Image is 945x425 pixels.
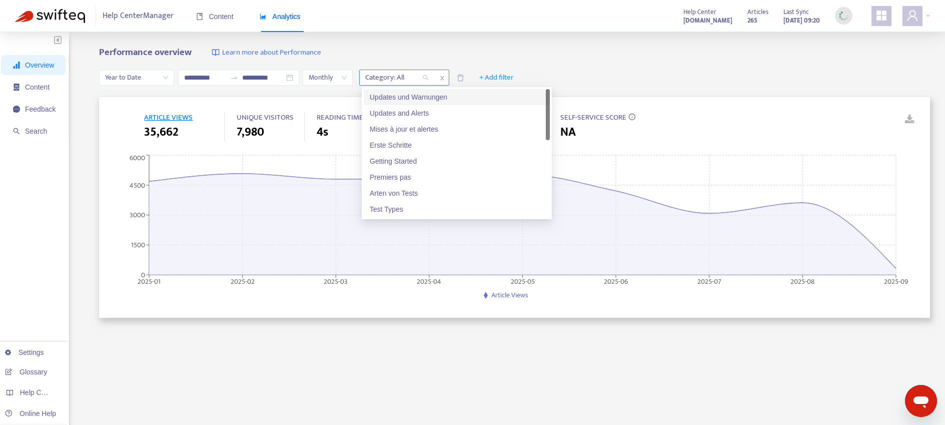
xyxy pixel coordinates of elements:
[370,204,544,215] div: Test Types
[364,105,550,121] div: Updates and Alerts
[370,188,544,199] div: Arten von Tests
[364,185,550,201] div: Arten von Tests
[747,15,757,26] strong: 265
[457,74,464,82] span: delete
[131,239,145,251] tspan: 1500
[479,72,514,84] span: + Add filter
[144,111,193,124] span: ARTICLE VIEWS
[144,123,179,141] span: 35,662
[20,388,61,396] span: Help Centers
[697,275,721,287] tspan: 2025-07
[906,10,918,22] span: user
[370,172,544,183] div: Premiers pas
[884,275,908,287] tspan: 2025-09
[364,89,550,105] div: Updates und Warnungen
[130,209,145,221] tspan: 3000
[472,70,521,86] button: + Add filter
[222,47,321,59] span: Learn more about Performance
[783,15,820,26] strong: [DATE] 09:20
[370,156,544,167] div: Getting Started
[141,269,145,280] tspan: 0
[436,72,449,84] span: close
[511,275,535,287] tspan: 2025-05
[130,152,145,164] tspan: 6000
[212,47,321,59] a: Learn more about Performance
[317,111,363,124] span: READING TIME
[560,111,626,124] span: SELF-SERVICE SCORE
[212,49,220,57] img: image-link
[196,13,234,21] span: Content
[196,13,203,20] span: book
[364,201,550,217] div: Test Types
[260,13,267,20] span: area-chart
[13,106,20,113] span: message
[875,10,887,22] span: appstore
[25,83,50,91] span: Content
[130,179,145,191] tspan: 4500
[683,7,716,18] span: Help Center
[13,128,20,135] span: search
[13,84,20,91] span: container
[105,70,168,85] span: Year to Date
[604,275,628,287] tspan: 2025-06
[364,137,550,153] div: Erste Schritte
[260,13,301,21] span: Analytics
[25,105,56,113] span: Feedback
[364,121,550,137] div: Mises à jour et alertes
[370,140,544,151] div: Erste Schritte
[905,385,937,417] iframe: Button to launch messaging window
[237,123,264,141] span: 7,980
[364,153,550,169] div: Getting Started
[103,7,174,26] span: Help Center Manager
[5,348,44,356] a: Settings
[231,275,255,287] tspan: 2025-02
[5,368,47,376] a: Glossary
[237,111,294,124] span: UNIQUE VISITORS
[317,123,328,141] span: 4s
[417,275,442,287] tspan: 2025-04
[370,108,544,119] div: Updates and Alerts
[230,74,238,82] span: to
[25,127,47,135] span: Search
[309,70,347,85] span: Monthly
[5,409,56,417] a: Online Help
[370,92,544,103] div: Updates und Warnungen
[783,7,809,18] span: Last Sync
[683,15,732,26] a: [DOMAIN_NAME]
[138,275,161,287] tspan: 2025-01
[491,289,528,301] span: Article Views
[324,275,348,287] tspan: 2025-03
[25,61,54,69] span: Overview
[837,10,850,22] img: sync_loading.0b5143dde30e3a21642e.gif
[99,45,192,60] b: Performance overview
[560,123,576,141] span: NA
[791,275,815,287] tspan: 2025-08
[747,7,768,18] span: Articles
[370,124,544,135] div: Mises à jour et alertes
[364,169,550,185] div: Premiers pas
[13,62,20,69] span: signal
[230,74,238,82] span: swap-right
[15,9,85,23] img: Swifteq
